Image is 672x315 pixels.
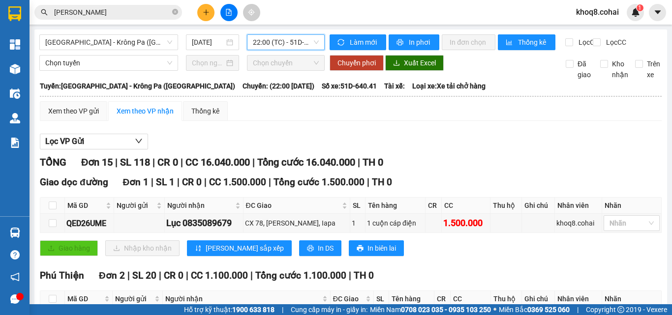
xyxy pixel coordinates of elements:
[568,6,627,18] span: khoq8.cohai
[366,198,426,214] th: Tên hàng
[637,4,643,11] sup: 1
[172,8,178,17] span: close-circle
[48,106,99,116] div: Xem theo VP gửi
[397,39,405,47] span: printer
[203,9,210,16] span: plus
[253,35,319,50] span: 22:00 (TC) - 51D-640.41
[220,4,238,21] button: file-add
[10,39,20,50] img: dashboard-icon
[367,243,396,254] span: In biên lai
[372,176,392,188] span: TH 0
[117,106,174,116] div: Xem theo VP nhận
[115,156,118,168] span: |
[255,270,346,281] span: Tổng cước 1.100.000
[177,176,180,188] span: |
[409,37,431,48] span: In phơi
[252,156,255,168] span: |
[498,34,555,50] button: bar-chartThống kê
[182,176,202,188] span: CR 0
[10,228,20,238] img: warehouse-icon
[389,291,434,307] th: Tên hàng
[195,245,202,253] span: sort-ascending
[164,270,183,281] span: CR 0
[638,4,641,11] span: 1
[191,270,248,281] span: CC 1.100.000
[330,34,386,50] button: syncLàm mới
[274,176,365,188] span: Tổng cước 1.500.000
[506,39,514,47] span: bar-chart
[282,304,283,315] span: |
[490,198,522,214] th: Thu hộ
[120,156,150,168] span: SL 118
[389,34,439,50] button: printerIn phơi
[337,39,346,47] span: sync
[330,55,384,71] button: Chuyển phơi
[451,291,491,307] th: CC
[181,156,183,168] span: |
[442,198,490,214] th: CC
[577,304,579,315] span: |
[10,138,20,148] img: solution-icon
[65,214,114,233] td: QED26UME
[649,4,666,21] button: caret-down
[522,198,555,214] th: Ghi chú
[352,218,364,229] div: 1
[631,8,640,17] img: icon-new-feature
[350,198,366,214] th: SL
[556,218,600,229] div: khoq8.cohai
[185,156,250,168] span: CC 16.040.000
[374,291,389,307] th: SL
[67,200,104,211] span: Mã GD
[608,58,632,80] span: Kho nhận
[40,134,148,149] button: Lọc VP Gửi
[605,200,659,211] div: Nhãn
[384,81,405,91] span: Tài xế:
[333,293,364,304] span: ĐC Giao
[367,218,424,229] div: 1 cuộn cáp điện
[522,291,555,307] th: Ghi chú
[10,64,20,74] img: warehouse-icon
[243,4,260,21] button: aim
[8,6,21,21] img: logo-vxr
[527,306,570,314] strong: 0369 525 060
[186,270,188,281] span: |
[40,156,66,168] span: TỔNG
[299,240,341,256] button: printerIn DS
[318,243,334,254] span: In DS
[617,306,624,313] span: copyright
[257,156,355,168] span: Tổng cước 16.040.000
[197,4,214,21] button: plus
[184,304,275,315] span: Hỗ trợ kỹ thuật:
[45,35,172,50] span: Sài Gòn - Krông Pa (Uar)
[10,88,20,99] img: warehouse-icon
[40,82,235,90] b: Tuyến: [GEOGRAPHIC_DATA] - Krông Pa ([GEOGRAPHIC_DATA])
[187,240,292,256] button: sort-ascending[PERSON_NAME] sắp xếp
[350,37,378,48] span: Làm mới
[358,156,360,168] span: |
[10,294,20,304] span: message
[204,176,207,188] span: |
[40,240,98,256] button: uploadGiao hàng
[41,9,48,16] span: search
[123,176,149,188] span: Đơn 1
[45,56,172,70] span: Chọn tuyến
[10,250,20,259] span: question-circle
[401,306,491,314] strong: 0708 023 035 - 0935 103 250
[370,304,491,315] span: Miền Nam
[269,176,271,188] span: |
[248,9,255,16] span: aim
[555,291,602,307] th: Nhân viên
[385,55,444,71] button: downloadXuất Excel
[363,156,383,168] span: TH 0
[291,304,367,315] span: Cung cấp máy in - giấy in:
[243,81,314,91] span: Chuyến: (22:00 [DATE])
[443,216,489,230] div: 1.500.000
[357,245,364,253] span: printer
[172,9,178,15] span: close-circle
[10,113,20,123] img: warehouse-icon
[367,176,369,188] span: |
[206,243,284,254] span: [PERSON_NAME] sắp xếp
[412,81,486,91] span: Loại xe: Xe tải chở hàng
[209,176,266,188] span: CC 1.500.000
[66,217,112,229] div: QED26UME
